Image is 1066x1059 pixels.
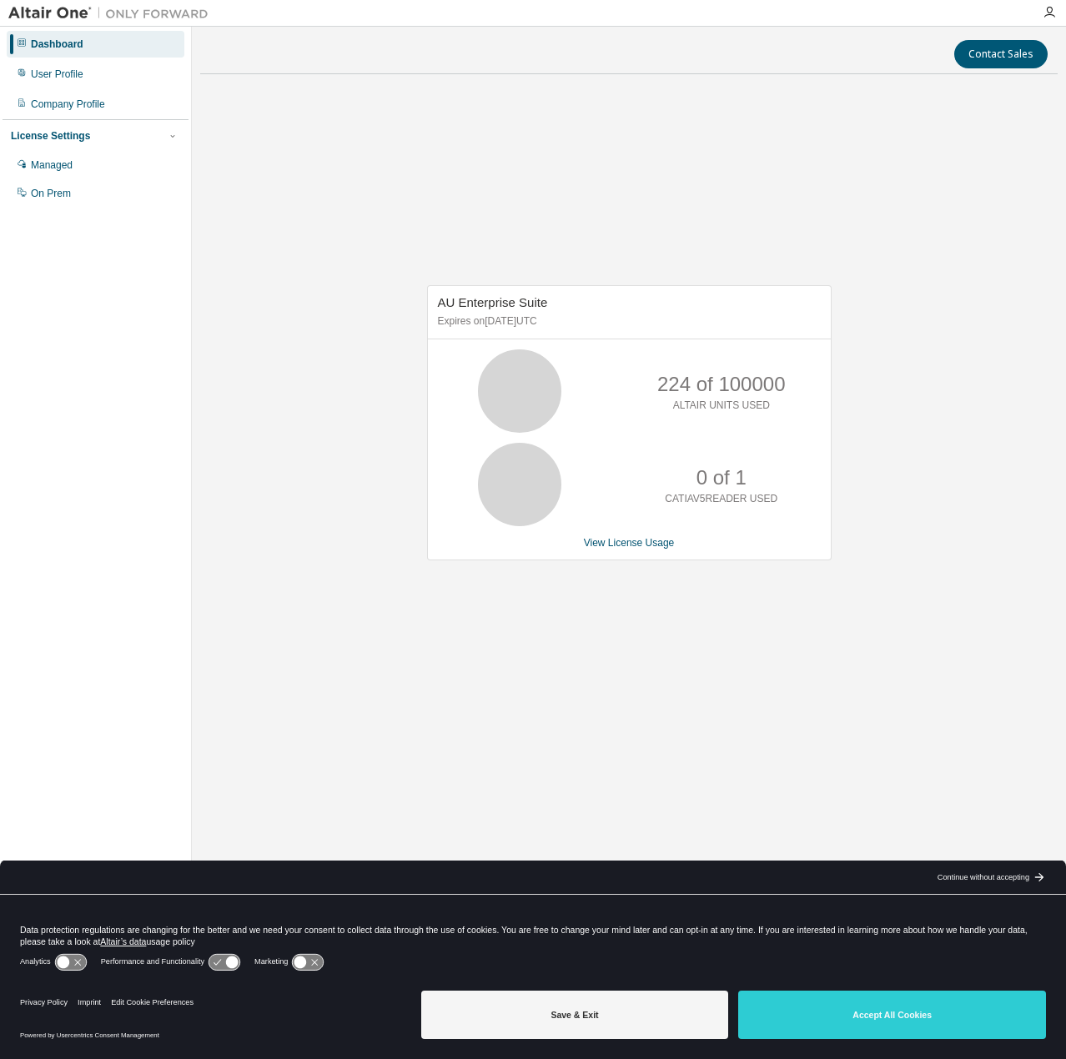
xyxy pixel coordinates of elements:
[696,464,747,492] p: 0 of 1
[31,187,71,200] div: On Prem
[31,158,73,172] div: Managed
[31,98,105,111] div: Company Profile
[8,5,217,22] img: Altair One
[954,40,1048,68] button: Contact Sales
[665,492,777,506] p: CATIAV5READER USED
[438,295,548,309] span: AU Enterprise Suite
[31,38,83,51] div: Dashboard
[673,399,770,413] p: ALTAIR UNITS USED
[11,129,90,143] div: License Settings
[657,370,785,399] p: 224 of 100000
[31,68,83,81] div: User Profile
[438,314,817,329] p: Expires on [DATE] UTC
[584,537,675,549] a: View License Usage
